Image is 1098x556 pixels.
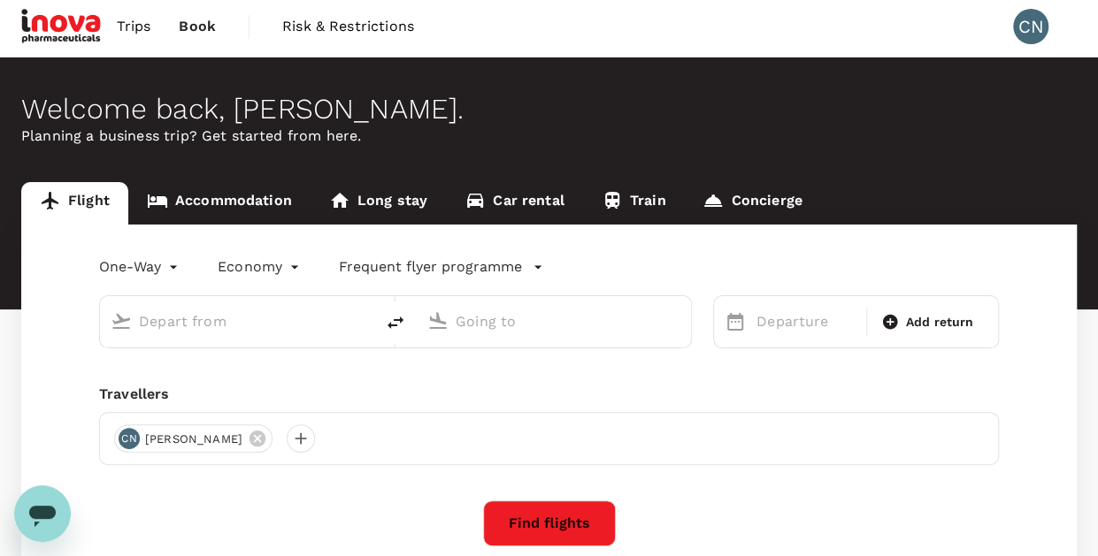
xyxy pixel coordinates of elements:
p: Departure [756,311,856,332]
a: Car rental [446,182,583,225]
div: Welcome back , [PERSON_NAME] . [21,93,1077,126]
button: delete [374,301,417,344]
iframe: Button to launch messaging window [14,485,71,542]
a: Concierge [684,182,820,225]
button: Find flights [483,500,616,546]
a: Long stay [311,182,446,225]
div: CN [1013,9,1048,44]
span: Risk & Restrictions [282,16,414,37]
p: Frequent flyer programme [339,256,522,278]
div: One-Way [99,253,182,281]
button: Frequent flyer programme [339,256,543,278]
div: Economy [218,253,303,281]
span: Add return [906,313,974,331]
div: Travellers [99,384,999,405]
input: Going to [456,308,654,335]
input: Depart from [139,308,337,335]
div: CN[PERSON_NAME] [114,424,273,453]
img: iNova Pharmaceuticals [21,7,103,46]
span: Book [179,16,216,37]
a: Flight [21,182,128,225]
div: CN [119,428,140,449]
a: Train [583,182,685,225]
span: Trips [117,16,151,37]
span: [PERSON_NAME] [134,430,253,448]
button: Open [362,319,365,323]
p: Planning a business trip? Get started from here. [21,126,1077,147]
a: Accommodation [128,182,311,225]
button: Open [679,319,682,323]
